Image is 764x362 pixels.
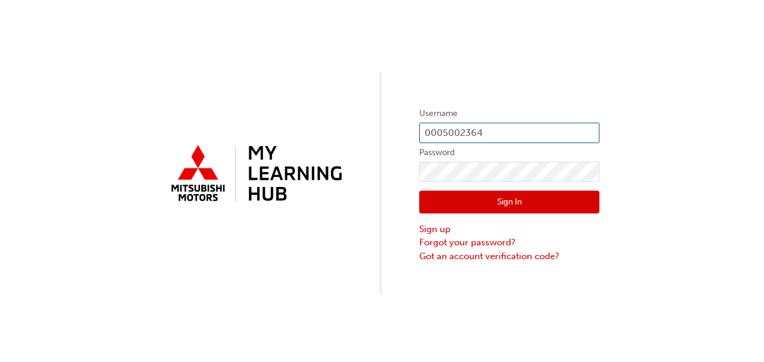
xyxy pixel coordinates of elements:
[419,250,599,263] a: Got an account verification code?
[419,236,599,250] a: Forgot your password?
[419,191,599,213] button: Sign In
[419,222,599,236] a: Sign up
[419,146,599,160] label: Password
[165,140,345,209] img: mmal
[419,123,599,143] input: Username
[419,106,599,121] label: Username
